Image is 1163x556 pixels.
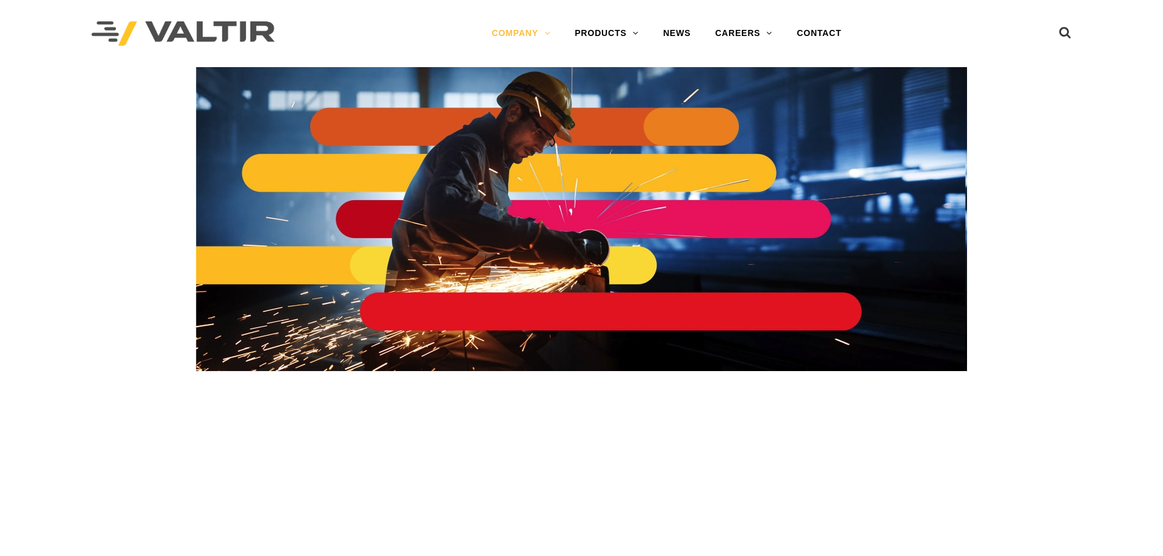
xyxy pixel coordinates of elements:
a: CAREERS [703,21,784,46]
a: CONTACT [784,21,853,46]
a: COMPANY [479,21,562,46]
img: Valtir [92,21,275,46]
a: NEWS [651,21,703,46]
a: PRODUCTS [562,21,651,46]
